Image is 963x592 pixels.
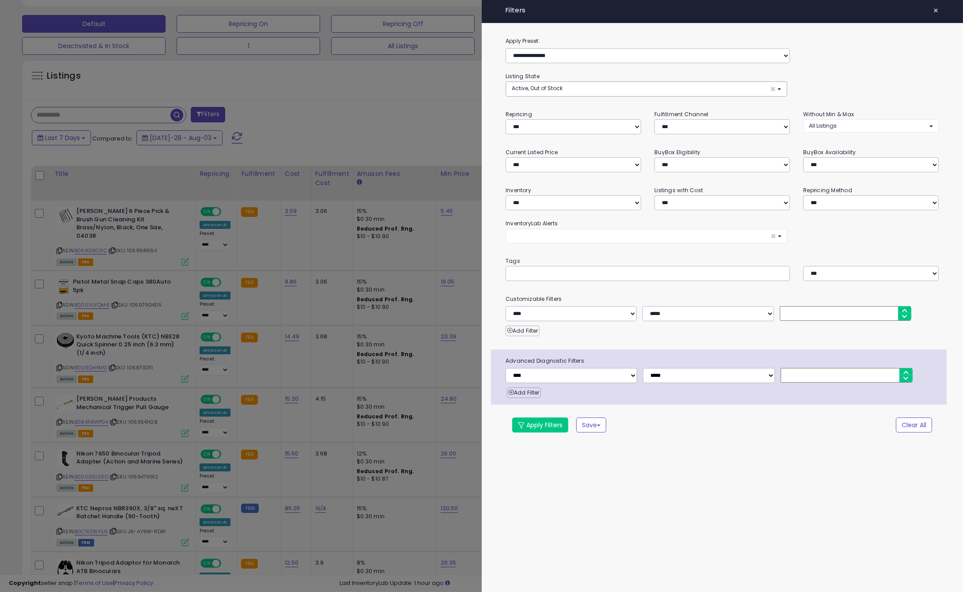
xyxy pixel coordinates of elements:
[770,84,776,94] span: ×
[654,148,700,156] small: BuyBox Eligibility
[512,417,568,433] button: Apply Filters
[506,229,787,243] button: ×
[507,387,541,398] button: Add Filter
[933,4,939,17] span: ×
[896,417,932,433] button: Clear All
[499,294,945,304] small: Customizable Filters
[654,186,703,194] small: Listings with Cost
[506,220,558,227] small: InventoryLab Alerts
[803,148,856,156] small: BuyBox Availability
[576,417,606,433] button: Save
[654,110,708,118] small: Fulfillment Channel
[506,148,558,156] small: Current Listed Price
[499,256,945,266] small: Tags
[929,4,942,17] button: ×
[499,36,945,46] label: Apply Preset:
[512,84,563,92] span: Active, Out of Stock
[803,186,852,194] small: Repricing Method
[803,110,854,118] small: Without Min & Max
[803,119,939,132] button: All Listings
[506,110,532,118] small: Repricing
[499,356,947,366] span: Advanced Diagnostic Filters
[506,186,531,194] small: Inventory
[506,82,787,96] button: Active, Out of Stock ×
[506,326,540,336] button: Add Filter
[770,231,776,241] span: ×
[506,7,939,14] h4: Filters
[506,72,540,80] small: Listing State
[809,122,837,129] span: All Listings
